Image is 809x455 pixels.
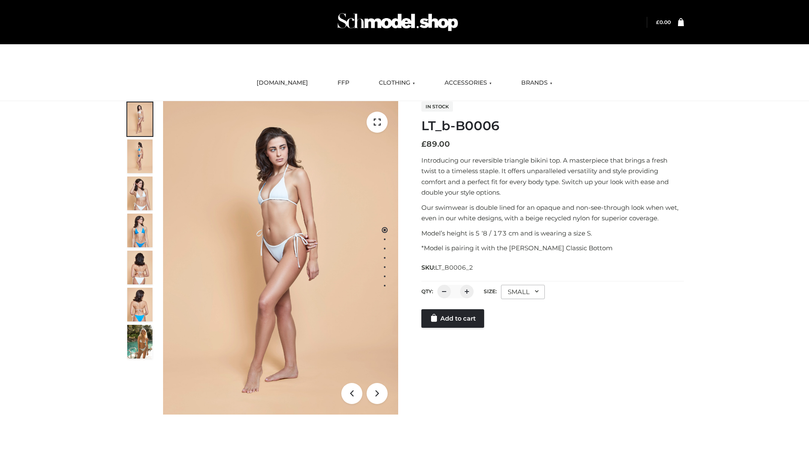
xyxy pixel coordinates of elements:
[438,74,498,92] a: ACCESSORIES
[127,102,153,136] img: ArielClassicBikiniTop_CloudNine_AzureSky_OW114ECO_1-scaled.jpg
[421,139,450,149] bdi: 89.00
[656,19,671,25] a: £0.00
[421,243,684,254] p: *Model is pairing it with the [PERSON_NAME] Classic Bottom
[127,177,153,210] img: ArielClassicBikiniTop_CloudNine_AzureSky_OW114ECO_3-scaled.jpg
[421,228,684,239] p: Model’s height is 5 ‘8 / 173 cm and is wearing a size S.
[484,288,497,294] label: Size:
[250,74,314,92] a: [DOMAIN_NAME]
[421,102,453,112] span: In stock
[127,251,153,284] img: ArielClassicBikiniTop_CloudNine_AzureSky_OW114ECO_7-scaled.jpg
[421,139,426,149] span: £
[421,202,684,224] p: Our swimwear is double lined for an opaque and non-see-through look when wet, even in our white d...
[127,288,153,321] img: ArielClassicBikiniTop_CloudNine_AzureSky_OW114ECO_8-scaled.jpg
[421,262,474,273] span: SKU:
[127,325,153,359] img: Arieltop_CloudNine_AzureSky2.jpg
[372,74,421,92] a: CLOTHING
[421,288,433,294] label: QTY:
[435,264,473,271] span: LT_B0006_2
[421,118,684,134] h1: LT_b-B0006
[656,19,659,25] span: £
[421,309,484,328] a: Add to cart
[163,101,398,415] img: LT_b-B0006
[127,214,153,247] img: ArielClassicBikiniTop_CloudNine_AzureSky_OW114ECO_4-scaled.jpg
[331,74,356,92] a: FFP
[501,285,545,299] div: SMALL
[335,5,461,39] img: Schmodel Admin 964
[421,155,684,198] p: Introducing our reversible triangle bikini top. A masterpiece that brings a fresh twist to a time...
[127,139,153,173] img: ArielClassicBikiniTop_CloudNine_AzureSky_OW114ECO_2-scaled.jpg
[656,19,671,25] bdi: 0.00
[515,74,559,92] a: BRANDS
